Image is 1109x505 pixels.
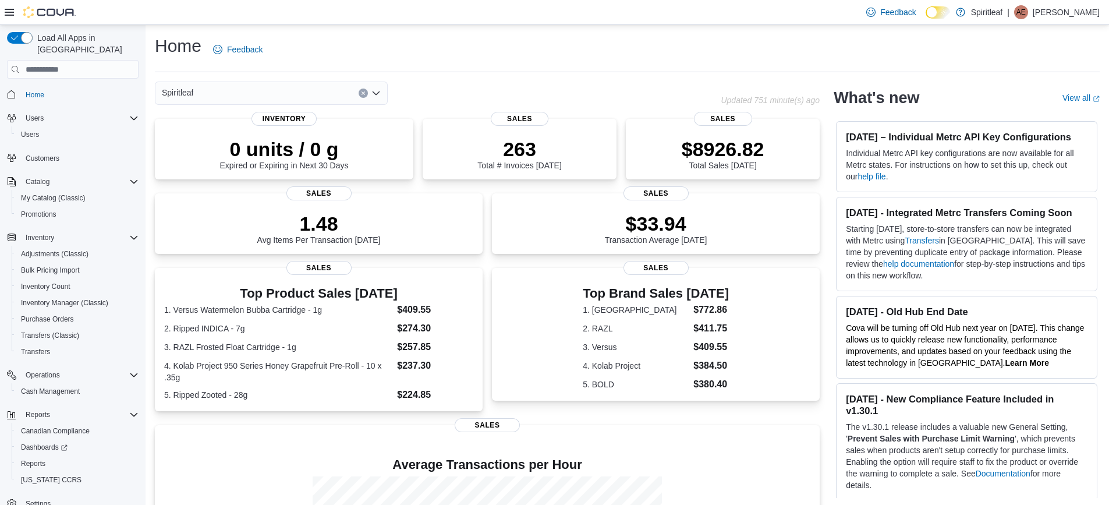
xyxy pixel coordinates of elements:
[1016,5,1026,19] span: AE
[21,231,139,245] span: Inventory
[21,475,82,485] span: [US_STATE] CCRS
[16,296,113,310] a: Inventory Manager (Classic)
[693,377,729,391] dd: $380.40
[1062,93,1100,103] a: View allExternal link
[477,137,561,170] div: Total # Invoices [DATE]
[220,137,349,161] p: 0 units / 0 g
[605,212,707,245] div: Transaction Average [DATE]
[16,473,139,487] span: Washington CCRS
[21,298,108,308] span: Inventory Manager (Classic)
[257,212,381,235] p: 1.48
[16,263,139,277] span: Bulk Pricing Import
[16,345,139,359] span: Transfers
[21,193,86,203] span: My Catalog (Classic)
[155,34,201,58] h1: Home
[905,236,939,245] a: Transfers
[16,247,93,261] a: Adjustments (Classic)
[846,223,1087,281] p: Starting [DATE], store-to-store transfers can now be integrated with Metrc using in [GEOGRAPHIC_D...
[1014,5,1028,19] div: Andrew E
[164,360,392,383] dt: 4. Kolab Project 950 Series Honey Grapefruit Pre-Roll - 10 x .35g
[397,359,473,373] dd: $237.30
[12,262,143,278] button: Bulk Pricing Import
[16,128,44,142] a: Users
[21,426,90,436] span: Canadian Compliance
[455,418,520,432] span: Sales
[682,137,764,161] p: $8926.82
[693,359,729,373] dd: $384.50
[162,86,193,100] span: Spiritleaf
[16,280,75,294] a: Inventory Count
[21,408,139,422] span: Reports
[21,151,139,165] span: Customers
[834,89,919,107] h2: What's new
[846,323,1084,368] span: Cova will be turning off Old Hub next year on [DATE]. This change allows us to quickly release ne...
[21,88,49,102] a: Home
[21,175,139,189] span: Catalog
[16,191,90,205] a: My Catalog (Classic)
[583,360,689,372] dt: 4. Kolab Project
[583,323,689,334] dt: 2. RAZL
[846,306,1087,317] h3: [DATE] - Old Hub End Date
[21,368,65,382] button: Operations
[846,421,1087,491] p: The v1.30.1 release includes a valuable new General Setting, ' ', which prevents sales when produ...
[12,311,143,327] button: Purchase Orders
[16,440,139,454] span: Dashboards
[21,231,59,245] button: Inventory
[491,112,549,126] span: Sales
[12,344,143,360] button: Transfers
[227,44,263,55] span: Feedback
[164,287,473,301] h3: Top Product Sales [DATE]
[16,207,61,221] a: Promotions
[21,387,80,396] span: Cash Management
[2,229,143,246] button: Inventory
[16,345,55,359] a: Transfers
[12,295,143,311] button: Inventory Manager (Classic)
[21,249,88,259] span: Adjustments (Classic)
[21,282,70,291] span: Inventory Count
[2,110,143,126] button: Users
[2,174,143,190] button: Catalog
[21,443,68,452] span: Dashboards
[21,459,45,468] span: Reports
[16,384,139,398] span: Cash Management
[880,6,916,18] span: Feedback
[12,246,143,262] button: Adjustments (Classic)
[16,473,86,487] a: [US_STATE] CCRS
[286,261,352,275] span: Sales
[693,322,729,336] dd: $411.75
[16,329,84,342] a: Transfers (Classic)
[16,424,94,438] a: Canadian Compliance
[2,150,143,167] button: Customers
[21,315,74,324] span: Purchase Orders
[623,186,689,200] span: Sales
[1033,5,1100,19] p: [PERSON_NAME]
[848,434,1015,443] strong: Prevent Sales with Purchase Limit Warning
[2,407,143,423] button: Reports
[1093,96,1100,103] svg: External link
[12,327,143,344] button: Transfers (Classic)
[12,423,143,439] button: Canadian Compliance
[682,137,764,170] div: Total Sales [DATE]
[1005,358,1049,368] strong: Learn More
[12,126,143,143] button: Users
[397,322,473,336] dd: $274.30
[583,287,729,301] h3: Top Brand Sales [DATE]
[846,207,1087,218] h3: [DATE] - Integrated Metrc Transfers Coming Soon
[16,207,139,221] span: Promotions
[164,458,810,472] h4: Average Transactions per Hour
[976,469,1030,478] a: Documentation
[16,384,84,398] a: Cash Management
[33,32,139,55] span: Load All Apps in [GEOGRAPHIC_DATA]
[286,186,352,200] span: Sales
[164,304,392,316] dt: 1. Versus Watermelon Bubba Cartridge - 1g
[26,90,44,100] span: Home
[862,1,920,24] a: Feedback
[23,6,76,18] img: Cova
[371,89,381,98] button: Open list of options
[12,439,143,455] a: Dashboards
[846,147,1087,182] p: Individual Metrc API key configurations are now available for all Metrc states. For instructions ...
[21,408,55,422] button: Reports
[2,367,143,383] button: Operations
[21,331,79,340] span: Transfers (Classic)
[2,86,143,103] button: Home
